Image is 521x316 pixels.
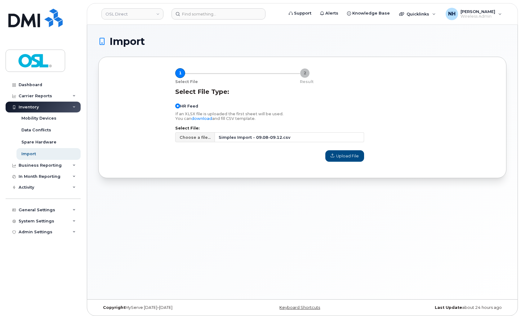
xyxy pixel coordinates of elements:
[175,112,364,121] p: If an XLSX file is uploaded the first sheet will be used. You can and fill CSV template.
[300,68,310,78] div: 2
[191,116,212,121] a: download
[175,103,180,108] input: HR Feed
[279,305,320,310] a: Keyboard Shortcuts
[435,305,462,310] strong: Last Update
[98,305,234,310] div: MyServe [DATE]–[DATE]
[180,134,211,140] span: Choose a file...
[98,36,506,47] h1: Import
[215,132,364,142] span: Simplex Import - 09.08-09.12.csv
[331,153,359,159] span: Upload File
[103,305,125,310] strong: Copyright
[175,103,198,108] label: HR Feed
[175,88,229,95] label: Select File Type:
[325,150,364,161] button: Upload File
[300,79,314,85] p: Result
[175,126,364,130] label: Select File:
[370,305,506,310] div: about 24 hours ago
